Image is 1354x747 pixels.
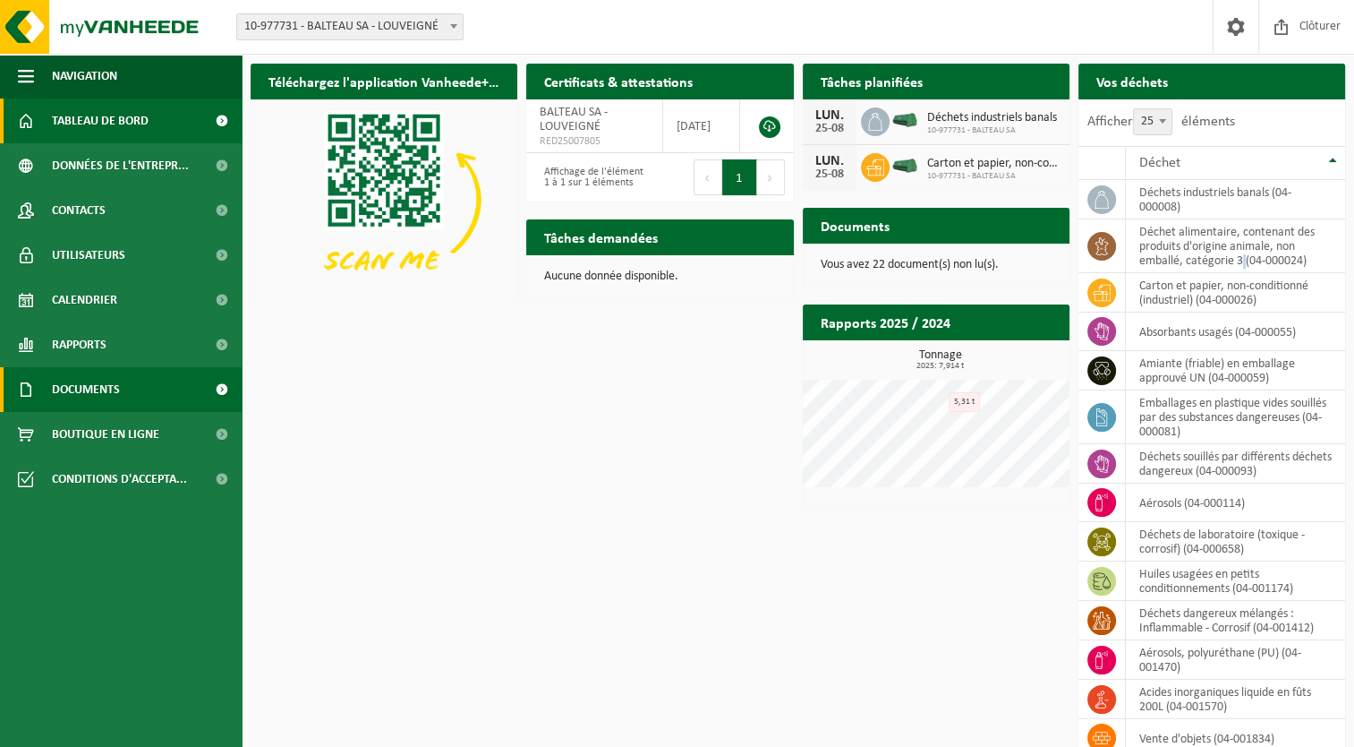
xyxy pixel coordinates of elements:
[1126,313,1345,351] td: absorbants usagés (04-000055)
[251,99,517,300] img: Download de VHEPlus App
[1139,156,1180,170] span: Déchet
[535,158,651,197] div: Affichage de l'élément 1 à 1 sur 1 éléments
[52,99,149,143] span: Tableau de bord
[1126,180,1345,219] td: déchets industriels banals (04-000008)
[1126,680,1345,719] td: acides inorganiques liquide en fûts 200L (04-001570)
[927,171,1060,182] span: 10-977731 - BALTEAU SA
[52,367,120,412] span: Documents
[949,392,980,412] div: 5,31 t
[237,14,463,39] span: 10-977731 - BALTEAU SA - LOUVEIGNÉ
[890,158,920,174] img: HK-XK-22-GN-00
[1078,64,1186,99] h2: Vos déchets
[757,159,785,195] button: Next
[52,412,159,457] span: Boutique en ligne
[52,143,189,188] span: Données de l'entrepr...
[812,168,847,181] div: 25-08
[1126,444,1345,484] td: déchets souillés par différents déchets dangereux (04-000093)
[1134,109,1171,134] span: 25
[1126,219,1345,273] td: déchet alimentaire, contenant des produits d'origine animale, non emballé, catégorie 3 (04-000024)
[803,305,968,339] h2: Rapports 2025 / 2024
[1126,484,1345,522] td: aérosols (04-000114)
[1126,601,1345,640] td: déchets dangereux mélangés : Inflammable - Corrosif (04-001412)
[1126,522,1345,562] td: déchets de laboratoire (toxique - corrosif) (04-000658)
[812,123,847,135] div: 25-08
[236,13,464,40] span: 10-977731 - BALTEAU SA - LOUVEIGNÉ
[52,322,106,367] span: Rapports
[722,159,757,195] button: 1
[1087,115,1235,129] label: Afficher éléments
[1126,562,1345,601] td: huiles usagées en petits conditionnements (04-001174)
[812,154,847,168] div: LUN.
[890,112,920,128] img: HK-XK-22-GN-00
[1126,351,1345,391] td: amiante (friable) en emballage approuvé UN (04-000059)
[803,208,907,243] h2: Documents
[526,64,711,99] h2: Certificats & attestations
[803,64,941,99] h2: Tâches planifiées
[927,125,1057,136] span: 10-977731 - BALTEAU SA
[251,64,517,99] h2: Téléchargez l'application Vanheede+ maintenant!
[544,270,775,283] p: Aucune donnée disponible.
[1126,273,1345,313] td: carton et papier, non-conditionné (industriel) (04-000026)
[694,159,722,195] button: Previous
[663,99,740,153] td: [DATE]
[1133,108,1172,135] span: 25
[1126,391,1345,444] td: emballages en plastique vides souillés par des substances dangereuses (04-000081)
[540,134,649,149] span: RED25007805
[927,157,1060,171] span: Carton et papier, non-conditionné (industriel)
[52,457,187,502] span: Conditions d'accepta...
[540,106,608,133] span: BALTEAU SA - LOUVEIGNÉ
[812,362,1069,371] span: 2025: 7,914 t
[52,233,125,278] span: Utilisateurs
[52,188,106,233] span: Contacts
[526,219,676,254] h2: Tâches demandées
[914,339,1068,375] a: Consulter les rapports
[927,111,1057,125] span: Déchets industriels banals
[812,349,1069,371] h3: Tonnage
[812,108,847,123] div: LUN.
[821,259,1052,271] p: Vous avez 22 document(s) non lu(s).
[52,54,117,99] span: Navigation
[1126,640,1345,680] td: aérosols, polyuréthane (PU) (04-001470)
[52,278,117,322] span: Calendrier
